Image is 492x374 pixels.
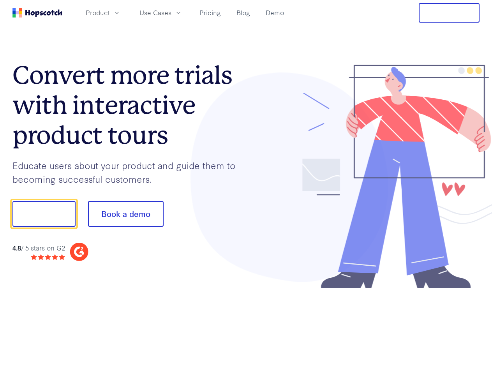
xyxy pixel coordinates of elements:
[263,6,287,19] a: Demo
[233,6,253,19] a: Blog
[12,8,62,18] a: Home
[139,8,171,18] span: Use Cases
[12,159,246,185] p: Educate users about your product and guide them to becoming successful customers.
[12,201,76,227] button: Show me!
[135,6,187,19] button: Use Cases
[86,8,110,18] span: Product
[12,60,246,150] h1: Convert more trials with interactive product tours
[12,243,21,252] strong: 4.8
[81,6,125,19] button: Product
[88,201,164,227] button: Book a demo
[419,3,480,23] button: Free Trial
[196,6,224,19] a: Pricing
[12,243,65,253] div: / 5 stars on G2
